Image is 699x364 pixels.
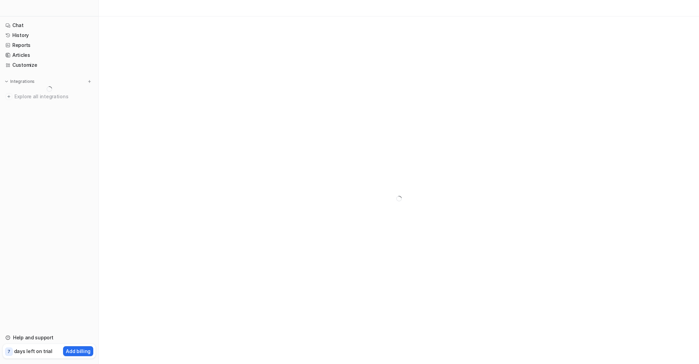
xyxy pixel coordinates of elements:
span: Explore all integrations [14,91,93,102]
a: Customize [3,60,96,70]
a: Reports [3,40,96,50]
a: History [3,30,96,40]
button: Add billing [63,346,93,356]
p: Integrations [10,79,35,84]
img: explore all integrations [5,93,12,100]
img: menu_add.svg [87,79,92,84]
p: Add billing [66,348,91,355]
a: Articles [3,50,96,60]
a: Explore all integrations [3,92,96,101]
p: days left on trial [14,348,52,355]
a: Chat [3,21,96,30]
button: Integrations [3,78,37,85]
img: expand menu [4,79,9,84]
p: 7 [8,349,10,355]
a: Help and support [3,333,96,342]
